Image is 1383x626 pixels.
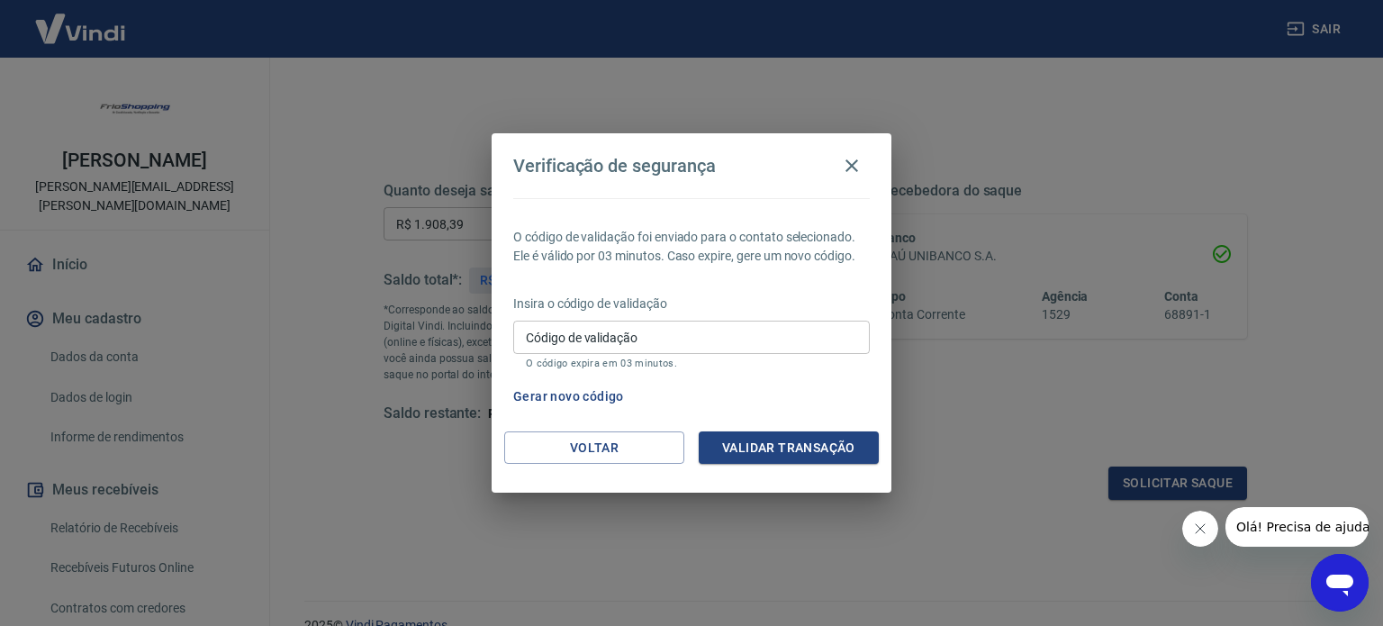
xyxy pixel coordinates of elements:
span: Olá! Precisa de ajuda? [11,13,151,27]
iframe: Fechar mensagem [1182,511,1218,547]
iframe: Mensagem da empresa [1225,507,1369,547]
button: Gerar novo código [506,380,631,413]
button: Voltar [504,431,684,465]
button: Validar transação [699,431,879,465]
p: Insira o código de validação [513,295,870,313]
p: O código expira em 03 minutos. [526,358,857,369]
iframe: Botão para abrir a janela de mensagens [1311,554,1369,612]
p: O código de validação foi enviado para o contato selecionado. Ele é válido por 03 minutos. Caso e... [513,228,870,266]
h4: Verificação de segurança [513,155,716,177]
